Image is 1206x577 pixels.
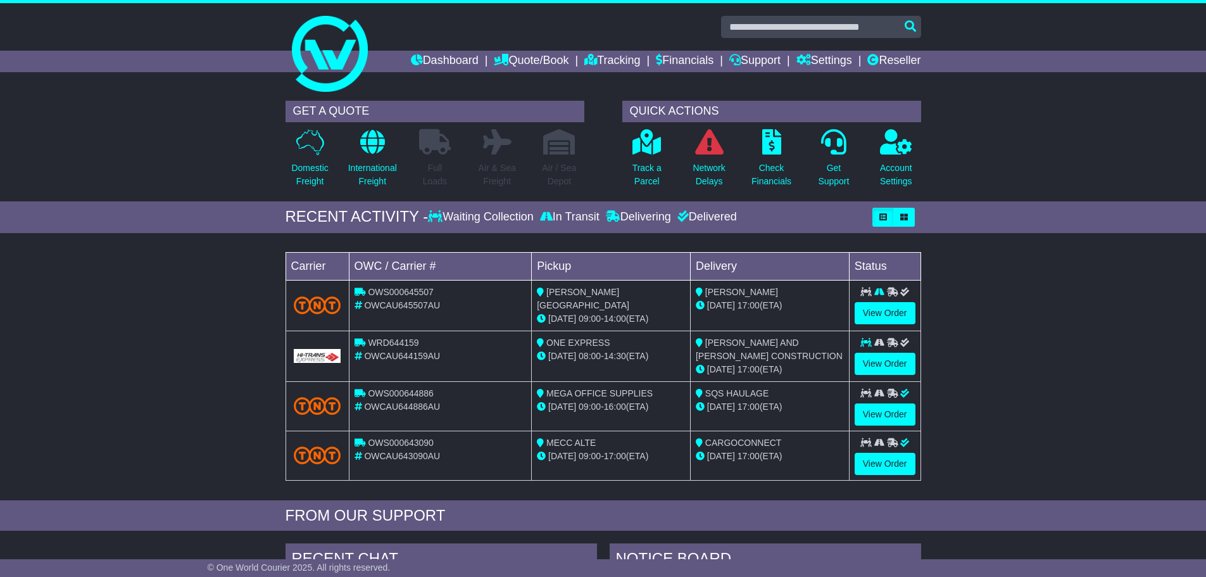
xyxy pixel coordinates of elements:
[291,129,329,195] a: DomesticFreight
[548,451,576,461] span: [DATE]
[690,252,849,280] td: Delivery
[537,210,603,224] div: In Transit
[411,51,479,72] a: Dashboard
[738,451,760,461] span: 17:00
[855,403,915,426] a: View Order
[286,507,921,525] div: FROM OUR SUPPORT
[286,101,584,122] div: GET A QUOTE
[294,447,341,464] img: TNT_Domestic.png
[696,400,844,414] div: (ETA)
[364,351,440,361] span: OWCAU644159AU
[286,252,349,280] td: Carrier
[548,402,576,412] span: [DATE]
[738,364,760,374] span: 17:00
[696,299,844,312] div: (ETA)
[729,51,781,72] a: Support
[537,287,629,310] span: [PERSON_NAME] [GEOGRAPHIC_DATA]
[738,402,760,412] span: 17:00
[879,129,913,195] a: AccountSettings
[855,302,915,324] a: View Order
[656,51,713,72] a: Financials
[751,162,791,188] p: Check Financials
[880,162,912,188] p: Account Settings
[364,451,440,461] span: OWCAU643090AU
[368,338,418,348] span: WRD644159
[479,162,516,188] p: Air & Sea Freight
[855,353,915,375] a: View Order
[696,363,844,376] div: (ETA)
[537,400,685,414] div: - (ETA)
[291,162,328,188] p: Domestic Freight
[705,388,769,398] span: SQS HAULAGE
[867,51,920,72] a: Reseller
[796,51,852,72] a: Settings
[532,252,691,280] td: Pickup
[817,129,850,195] a: GetSupport
[855,453,915,475] a: View Order
[537,350,685,363] div: - (ETA)
[419,162,451,188] p: Full Loads
[548,351,576,361] span: [DATE]
[294,296,341,314] img: TNT_Domestic.png
[348,129,398,195] a: InternationalFreight
[584,51,640,72] a: Tracking
[818,162,849,188] p: Get Support
[548,314,576,324] span: [DATE]
[604,402,626,412] span: 16:00
[622,101,921,122] div: QUICK ACTIONS
[738,300,760,310] span: 17:00
[849,252,920,280] td: Status
[707,364,735,374] span: [DATE]
[674,210,737,224] div: Delivered
[208,562,391,573] span: © One World Courier 2025. All rights reserved.
[543,162,577,188] p: Air / Sea Depot
[579,314,601,324] span: 09:00
[579,451,601,461] span: 09:00
[632,129,662,195] a: Track aParcel
[546,338,610,348] span: ONE EXPRESS
[286,208,429,226] div: RECENT ACTIVITY -
[696,450,844,463] div: (ETA)
[579,351,601,361] span: 08:00
[604,314,626,324] span: 14:00
[707,300,735,310] span: [DATE]
[604,451,626,461] span: 17:00
[692,129,725,195] a: NetworkDelays
[368,388,434,398] span: OWS000644886
[348,162,397,188] p: International Freight
[368,287,434,297] span: OWS000645507
[294,397,341,414] img: TNT_Domestic.png
[696,338,843,361] span: [PERSON_NAME] AND [PERSON_NAME] CONSTRUCTION
[364,402,440,412] span: OWCAU644886AU
[693,162,725,188] p: Network Delays
[537,450,685,463] div: - (ETA)
[364,300,440,310] span: OWCAU645507AU
[349,252,532,280] td: OWC / Carrier #
[579,402,601,412] span: 09:00
[705,287,778,297] span: [PERSON_NAME]
[707,451,735,461] span: [DATE]
[604,351,626,361] span: 14:30
[368,438,434,448] span: OWS000643090
[603,210,674,224] div: Delivering
[428,210,536,224] div: Waiting Collection
[294,349,341,363] img: GetCarrierServiceLogo
[546,388,653,398] span: MEGA OFFICE SUPPLIES
[632,162,662,188] p: Track a Parcel
[537,312,685,326] div: - (ETA)
[705,438,782,448] span: CARGOCONNECT
[707,402,735,412] span: [DATE]
[546,438,596,448] span: MECC ALTE
[494,51,568,72] a: Quote/Book
[751,129,792,195] a: CheckFinancials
